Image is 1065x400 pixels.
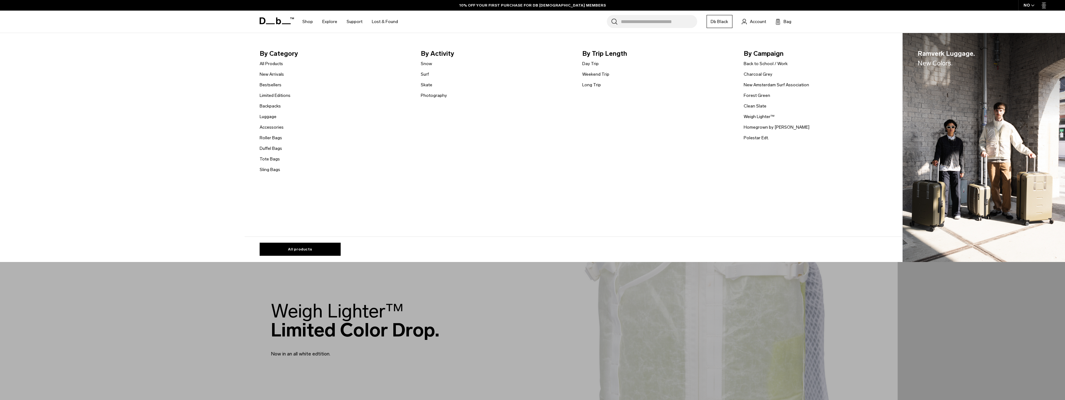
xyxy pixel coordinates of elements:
[744,60,788,67] a: Back to School / Work
[421,71,429,78] a: Surf
[302,11,313,33] a: Shop
[260,156,280,162] a: Tote Bags
[260,243,341,256] a: All products
[784,18,791,25] span: Bag
[372,11,398,33] a: Lost & Found
[903,33,1065,262] img: Db
[421,49,572,59] span: By Activity
[421,92,447,99] a: Photography
[260,135,282,141] a: Roller Bags
[582,82,601,88] a: Long Trip
[582,71,609,78] a: Weekend Trip
[707,15,732,28] a: Db Black
[421,82,432,88] a: Skate
[298,11,403,33] nav: Main Navigation
[260,71,284,78] a: New Arrivals
[260,60,283,67] a: All Products
[582,49,734,59] span: By Trip Length
[775,18,791,25] button: Bag
[744,82,809,88] a: New Amsterdam Surf Association
[744,49,895,59] span: By Campaign
[260,145,282,152] a: Duffel Bags
[459,2,606,8] a: 10% OFF YOUR FIRST PURCHASE FOR DB [DEMOGRAPHIC_DATA] MEMBERS
[918,49,975,68] span: Ramverk Luggage.
[742,18,766,25] a: Account
[918,59,952,67] span: New Colors.
[260,124,284,131] a: Accessories
[260,103,281,109] a: Backpacks
[421,60,432,67] a: Snow
[260,92,290,99] a: Limited Editions
[750,18,766,25] span: Account
[582,60,599,67] a: Day Trip
[260,82,281,88] a: Bestsellers
[322,11,337,33] a: Explore
[260,113,276,120] a: Luggage
[347,11,362,33] a: Support
[260,166,280,173] a: Sling Bags
[744,113,775,120] a: Weigh Lighter™
[744,135,769,141] a: Polestar Edt.
[744,103,766,109] a: Clean Slate
[744,124,809,131] a: Homegrown by [PERSON_NAME]
[744,71,772,78] a: Charcoal Grey
[260,49,411,59] span: By Category
[903,33,1065,262] a: Ramverk Luggage.New Colors. Db
[744,92,770,99] a: Forest Green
